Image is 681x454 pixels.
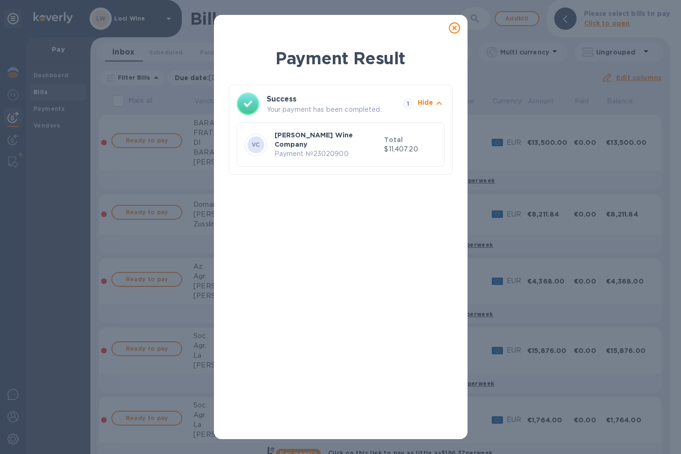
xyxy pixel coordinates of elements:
p: Payment № 23020900 [275,149,381,159]
p: $11,407.20 [384,144,436,154]
p: Hide [418,98,433,107]
p: Your payment has been completed. [267,105,399,115]
b: VC [252,141,260,148]
b: Total [384,136,403,143]
h1: Payment Result [229,47,453,70]
span: 1 [403,98,414,109]
h3: Success [267,94,386,105]
button: Hide [418,98,445,110]
p: [PERSON_NAME] Wine Company [275,130,381,149]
